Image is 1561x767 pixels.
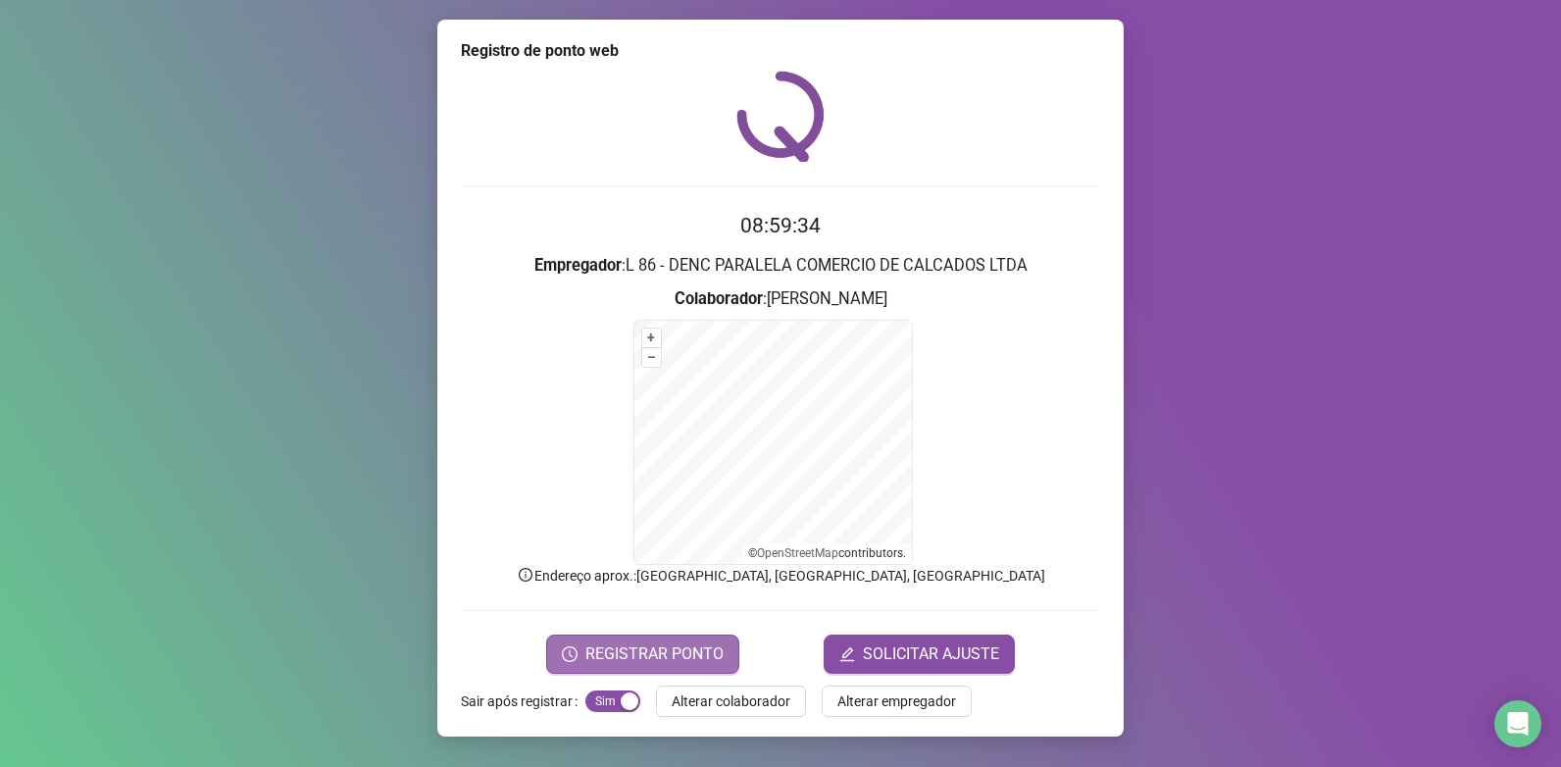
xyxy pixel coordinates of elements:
img: QRPoint [736,71,825,162]
p: Endereço aprox. : [GEOGRAPHIC_DATA], [GEOGRAPHIC_DATA], [GEOGRAPHIC_DATA] [461,565,1100,587]
span: info-circle [517,566,534,584]
label: Sair após registrar [461,686,585,717]
span: REGISTRAR PONTO [585,642,724,666]
button: Alterar empregador [822,686,972,717]
strong: Colaborador [675,289,763,308]
div: Open Intercom Messenger [1494,700,1541,747]
span: Alterar empregador [837,690,956,712]
h3: : L 86 - DENC PARALELA COMERCIO DE CALCADOS LTDA [461,253,1100,279]
button: + [642,329,661,347]
button: editSOLICITAR AJUSTE [824,635,1015,674]
button: – [642,348,661,367]
a: OpenStreetMap [757,546,838,560]
div: Registro de ponto web [461,39,1100,63]
li: © contributors. [748,546,906,560]
span: SOLICITAR AJUSTE [863,642,999,666]
span: edit [839,646,855,662]
strong: Empregador [534,256,622,275]
time: 08:59:34 [740,214,821,237]
button: Alterar colaborador [656,686,806,717]
span: Alterar colaborador [672,690,790,712]
span: clock-circle [562,646,578,662]
h3: : [PERSON_NAME] [461,286,1100,312]
button: REGISTRAR PONTO [546,635,739,674]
